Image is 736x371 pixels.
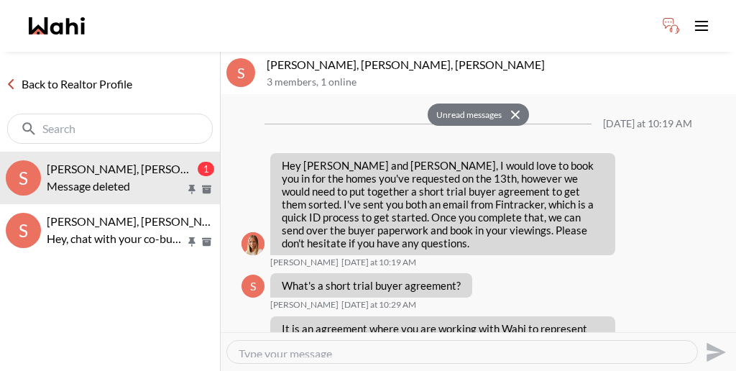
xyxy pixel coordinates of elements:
[42,122,180,136] input: Search
[29,17,85,35] a: Wahi homepage
[241,232,264,255] div: Michelle Ryckman
[199,236,214,248] button: Archive
[199,183,214,196] button: Archive
[47,214,231,228] span: [PERSON_NAME], [PERSON_NAME]
[341,299,416,311] time: 2025-09-11T14:29:33.364Z
[185,236,198,248] button: Pin
[267,58,730,72] p: [PERSON_NAME], [PERSON_NAME], [PERSON_NAME]
[239,347,686,357] textarea: Type your message
[270,299,339,311] span: [PERSON_NAME]
[47,178,214,195] div: Message deleted
[282,159,604,249] p: Hey [PERSON_NAME] and [PERSON_NAME], I would love to book you in for the homes you've requested o...
[241,232,264,255] img: M
[6,160,41,196] div: S
[428,104,506,127] button: Unread messages
[282,279,461,292] p: What's a short trial buyer agreement?
[267,76,730,88] p: 3 members , 1 online
[47,162,325,175] span: [PERSON_NAME], [PERSON_NAME], [PERSON_NAME]
[226,58,255,87] div: S
[687,12,716,40] button: Toggle open navigation menu
[241,275,264,298] div: S
[341,257,416,268] time: 2025-09-11T14:19:08.873Z
[6,213,41,248] div: S
[698,336,730,368] button: Send
[270,257,339,268] span: [PERSON_NAME]
[185,183,198,196] button: Pin
[603,118,692,130] div: [DATE] at 10:19 AM
[198,162,214,176] div: 1
[47,230,185,247] p: Hey, chat with your co-buyer here.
